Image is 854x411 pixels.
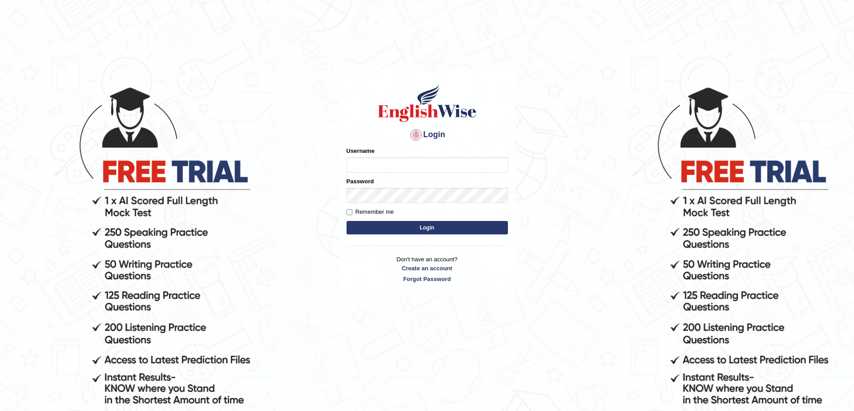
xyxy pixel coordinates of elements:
label: Username [347,147,375,155]
a: Forgot Password [347,275,508,283]
label: Remember me [347,208,394,216]
img: Logo of English Wise sign in for intelligent practice with AI [376,83,478,123]
h4: Login [347,128,508,142]
button: Login [347,221,508,234]
p: Don't have an account? [347,255,508,283]
input: Remember me [347,209,352,215]
a: Create an account [347,264,508,273]
label: Password [347,177,374,186]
